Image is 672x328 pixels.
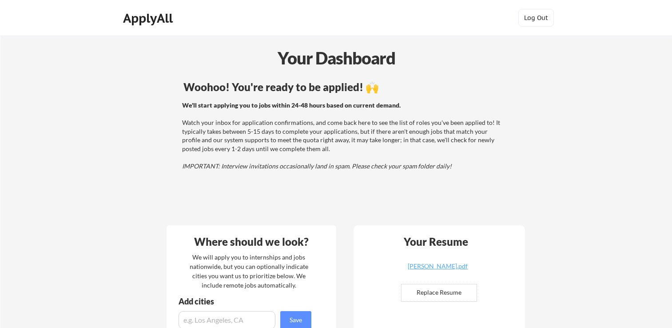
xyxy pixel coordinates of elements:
a: [PERSON_NAME].pdf [385,263,491,277]
div: Where should we look? [169,236,334,247]
button: Log Out [518,9,554,27]
div: ApplyAll [123,11,175,26]
div: We will apply you to internships and jobs nationwide, but you can optionally indicate cities you ... [188,252,310,290]
div: Your Resume [392,236,480,247]
div: Add cities [179,297,314,305]
div: Your Dashboard [1,45,672,71]
div: [PERSON_NAME].pdf [385,263,491,269]
em: IMPORTANT: Interview invitations occasionally land in spam. Please check your spam folder daily! [182,162,452,170]
div: Watch your inbox for application confirmations, and come back here to see the list of roles you'v... [182,101,502,171]
div: Woohoo! You're ready to be applied! 🙌 [183,82,504,92]
strong: We'll start applying you to jobs within 24-48 hours based on current demand. [182,101,401,109]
